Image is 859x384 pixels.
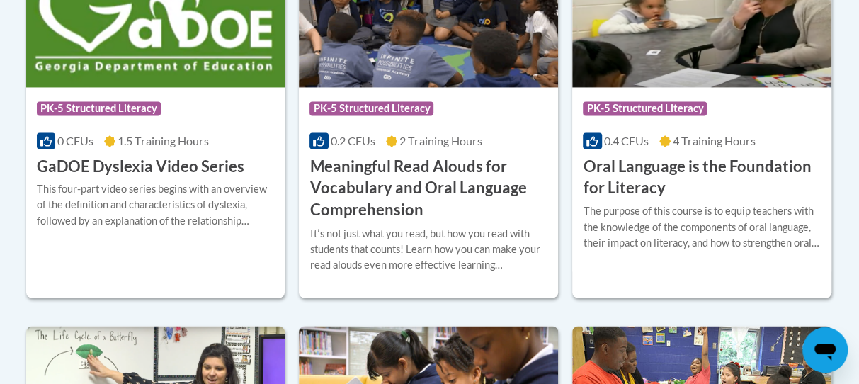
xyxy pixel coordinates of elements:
span: PK-5 Structured Literacy [583,101,707,115]
div: This four-part video series begins with an overview of the definition and characteristics of dysl... [37,181,275,228]
h3: Oral Language is the Foundation for Literacy [583,156,821,200]
span: 0.2 CEUs [331,134,375,147]
span: 4 Training Hours [673,134,756,147]
span: PK-5 Structured Literacy [309,101,433,115]
span: 0 CEUs [57,134,93,147]
span: 2 Training Hours [399,134,482,147]
span: 0.4 CEUs [604,134,649,147]
h3: Meaningful Read Alouds for Vocabulary and Oral Language Comprehension [309,156,547,221]
span: PK-5 Structured Literacy [37,101,161,115]
h3: GaDOE Dyslexia Video Series [37,156,244,178]
div: Itʹs not just what you read, but how you read with students that counts! Learn how you can make y... [309,225,547,272]
span: 1.5 Training Hours [118,134,209,147]
div: The purpose of this course is to equip teachers with the knowledge of the components of oral lang... [583,203,821,250]
iframe: Button to launch messaging window [802,327,848,373]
